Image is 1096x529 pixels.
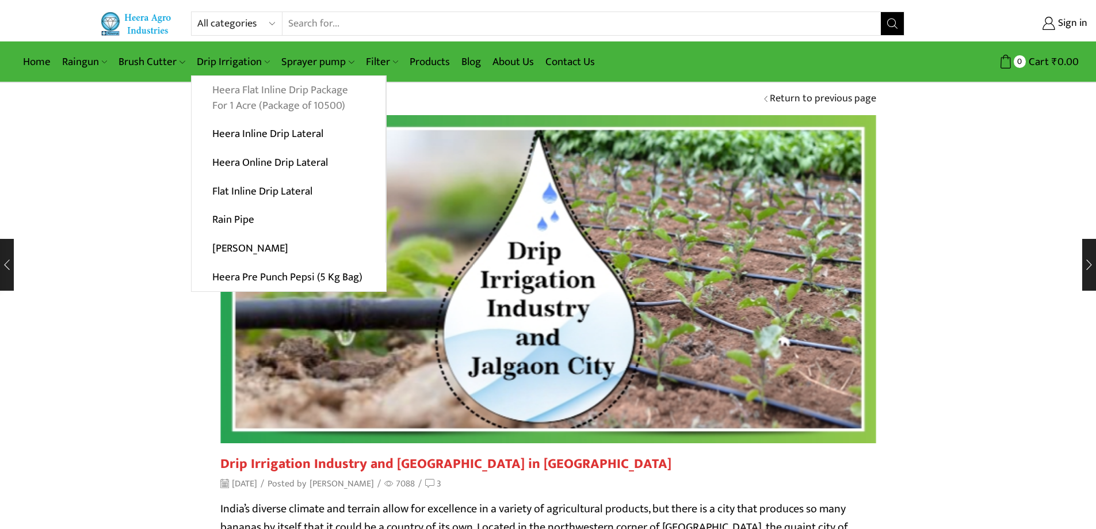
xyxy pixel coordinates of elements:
a: Products [404,48,456,75]
a: Heera Inline Drip Lateral [192,120,385,149]
a: Blog [456,48,487,75]
a: Drip Irrigation [191,48,276,75]
a: [PERSON_NAME] [310,477,374,490]
img: Drip Irrigation Industry and Jalgaon City in Maharashtra [220,115,876,443]
a: [PERSON_NAME] [192,234,385,263]
a: Heera Pre Punch Pepsi (5 Kg Bag) [192,262,386,291]
a: Rain Pipe [192,205,385,234]
span: ₹ [1052,53,1057,71]
a: 0 Cart ₹0.00 [916,51,1079,73]
a: Heera Flat Inline Drip Package For 1 Acre (Package of 10500) [192,76,385,120]
div: Posted by [220,477,441,490]
a: Contact Us [540,48,601,75]
span: Cart [1026,54,1049,70]
span: / [261,477,264,490]
span: 0 [1014,55,1026,67]
bdi: 0.00 [1052,53,1079,71]
span: 3 [437,476,441,491]
a: Sprayer pump [276,48,360,75]
span: / [377,477,381,490]
span: / [418,477,422,490]
a: Return to previous page [770,92,876,106]
a: Home [17,48,56,75]
h2: Drip Irrigation Industry and [GEOGRAPHIC_DATA] in [GEOGRAPHIC_DATA] [220,456,876,473]
a: Brush Cutter [113,48,190,75]
span: Sign in [1055,16,1087,31]
a: 3 [425,477,441,490]
button: Search button [881,12,904,35]
input: Search for... [282,12,881,35]
time: [DATE] [220,477,257,490]
a: Filter [360,48,404,75]
a: Heera Online Drip Lateral [192,149,385,177]
a: Raingun [56,48,113,75]
a: Sign in [922,13,1087,34]
a: Flat Inline Drip Lateral [192,177,385,205]
span: 7088 [384,477,415,490]
a: About Us [487,48,540,75]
